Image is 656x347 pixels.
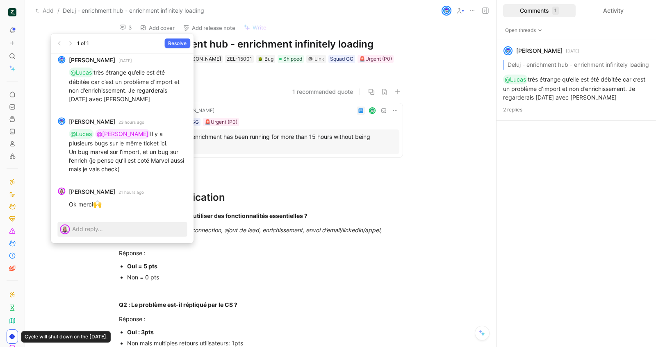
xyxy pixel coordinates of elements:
img: 🪲 [258,57,263,61]
button: 1 recommended quote [292,87,353,97]
small: [DATE] [118,57,132,64]
div: Non = 0 pts [127,273,403,281]
img: avatar [504,47,512,54]
div: Réponse : [119,315,403,323]
button: Write [240,22,270,33]
div: @Lucas [71,129,92,139]
strong: Oui : 3pts [127,329,154,336]
strong: Oui = 5 pts [127,263,157,270]
div: 1 of 1 [77,39,89,48]
span: 🙌 [93,200,102,208]
div: Shipped [278,55,304,63]
img: avatar [369,108,375,113]
span: Shipped [283,55,302,63]
p: Il y a plusieurs bugs sur le même ticket ici. Un bug marvel sur l’import, et un bug sur l’enrich ... [69,129,187,173]
strong: Q1 : Le bug empêche-t-il d’utiliser des fonctionnalités essentielles ? [119,212,307,219]
strong: [PERSON_NAME] [69,55,115,65]
p: Ok merci [69,199,187,210]
div: [PERSON_NAME] [516,46,563,56]
img: avatar [442,7,451,15]
p: 2 replies [503,106,649,114]
div: 🪲Bug [256,55,275,63]
span: / [57,6,59,16]
div: Urgency classification [119,190,403,205]
div: Cycle will shut down on the [DATE]. [21,331,111,342]
p: [DATE] [566,47,579,54]
em: (fonctionnalité essentielle : connection, ajout de lead, enrichissement, envoi d’email/linkedin/a... [119,227,383,242]
div: Comments1 [503,4,576,17]
img: avatar [59,57,64,63]
small: 23 hours ago [118,118,144,126]
div: @Lucas [71,68,92,77]
div: Squad GG [330,55,353,63]
button: Open threads [503,26,544,34]
button: Add [33,6,56,16]
img: avatar [59,118,64,124]
img: avatar [59,188,64,194]
span: [PERSON_NAME] [181,56,221,62]
div: ZEL-15001 [227,55,252,63]
div: Link [314,55,324,63]
button: Resolve [164,39,190,48]
div: 1 [552,7,559,15]
strong: [PERSON_NAME] [69,117,115,127]
strong: [PERSON_NAME] [69,187,115,197]
div: I noticed that my phone enrichment has been running for more than 15 hours without being generated. [126,132,395,152]
span: Resolve [168,39,187,48]
div: @[PERSON_NAME] [97,129,148,139]
div: 🚨Urgent (P0) [205,118,237,126]
img: avatar [61,225,69,234]
h1: Deluj - enrichment hub - enrichment infinitely loading [119,38,403,51]
button: Add release note [179,22,239,34]
div: Activity [577,4,650,17]
div: Réponse : [119,249,403,257]
strong: Q2 : Le problème est-il répliqué par le CS ? [119,301,237,308]
span: Write [253,24,266,31]
div: 🚨Urgent (P0) [359,55,392,63]
img: ZELIQ [8,8,16,16]
span: Open threads [505,26,542,34]
span: Deluj - enrichment hub - enrichment infinitely loading [63,6,204,16]
button: ZELIQ [7,7,18,18]
div: Bug [258,55,273,63]
p: très étrange qu’elle est été débitée car c’est un problème d’import et non d’enrichissement. Je r... [69,68,187,103]
small: 21 hours ago [118,188,144,196]
button: 3 [116,22,135,33]
button: Add cover [136,22,178,34]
